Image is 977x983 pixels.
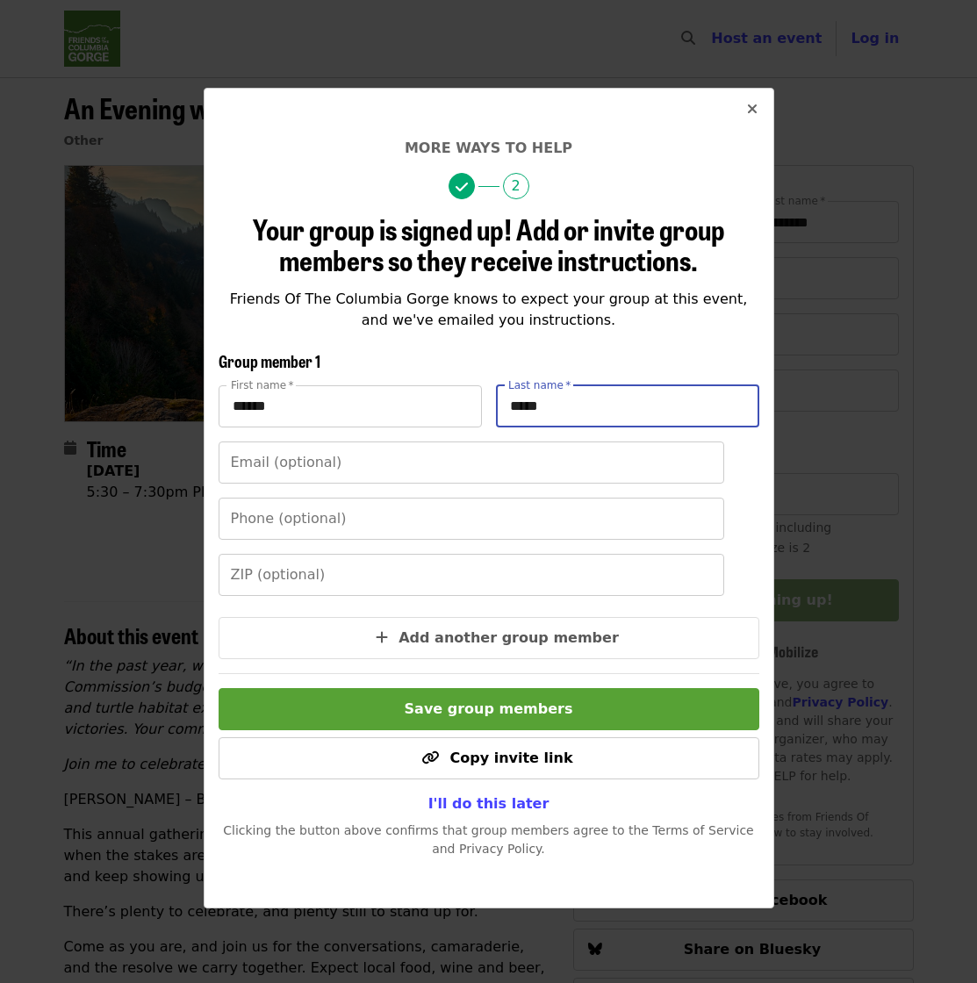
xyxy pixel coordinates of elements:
label: First name [231,380,294,391]
span: Save group members [405,700,573,717]
span: Add another group member [399,629,619,646]
i: plus icon [376,629,388,646]
button: Add another group member [219,617,759,659]
span: Group member 1 [219,349,320,372]
span: Your group is signed up! Add or invite group members so they receive instructions. [253,208,725,280]
i: times icon [747,101,758,118]
input: First name [219,385,482,427]
span: Clicking the button above confirms that group members agree to the Terms of Service and Privacy P... [223,823,754,856]
span: 2 [503,173,529,199]
input: ZIP (optional) [219,554,724,596]
input: Last name [496,385,759,427]
span: Copy invite link [449,750,572,766]
i: check icon [456,179,468,196]
span: Friends Of The Columbia Gorge knows to expect your group at this event, and we've emailed you ins... [230,291,748,328]
button: Save group members [219,688,759,730]
span: I'll do this later [428,795,550,812]
i: link icon [421,750,439,766]
button: I'll do this later [414,786,564,822]
label: Last name [508,380,571,391]
button: Close [731,89,773,131]
input: Email (optional) [219,441,724,484]
span: More ways to help [405,140,572,156]
input: Phone (optional) [219,498,724,540]
button: Copy invite link [219,737,759,779]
